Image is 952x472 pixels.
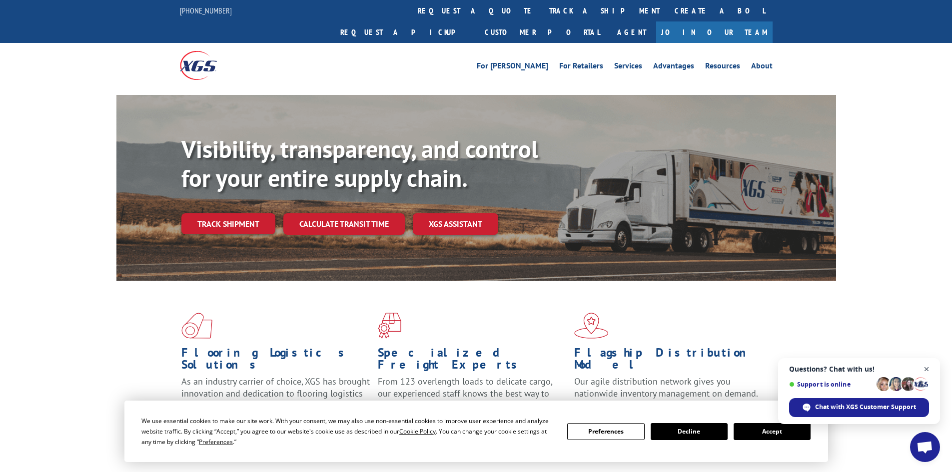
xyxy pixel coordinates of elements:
p: From 123 overlength loads to delicate cargo, our experienced staff knows the best way to move you... [378,376,567,420]
a: Customer Portal [477,21,607,43]
button: Accept [734,423,811,440]
b: Visibility, transparency, and control for your entire supply chain. [181,133,538,193]
span: Cookie Policy [399,427,436,436]
img: xgs-icon-total-supply-chain-intelligence-red [181,313,212,339]
a: Join Our Team [656,21,773,43]
span: Support is online [789,381,873,388]
button: Decline [651,423,728,440]
a: Request a pickup [333,21,477,43]
div: Cookie Consent Prompt [124,401,828,462]
h1: Specialized Freight Experts [378,347,567,376]
span: Preferences [199,438,233,446]
a: Agent [607,21,656,43]
a: XGS ASSISTANT [413,213,498,235]
a: Track shipment [181,213,275,234]
a: [PHONE_NUMBER] [180,5,232,15]
a: Resources [705,62,740,73]
a: About [751,62,773,73]
h1: Flagship Distribution Model [574,347,763,376]
a: Calculate transit time [283,213,405,235]
img: xgs-icon-flagship-distribution-model-red [574,313,609,339]
span: Questions? Chat with us! [789,365,929,373]
span: Chat with XGS Customer Support [815,403,916,412]
img: xgs-icon-focused-on-flooring-red [378,313,401,339]
h1: Flooring Logistics Solutions [181,347,370,376]
a: Advantages [653,62,694,73]
button: Preferences [567,423,644,440]
a: For Retailers [559,62,603,73]
span: As an industry carrier of choice, XGS has brought innovation and dedication to flooring logistics... [181,376,370,411]
a: Open chat [910,432,940,462]
div: We use essential cookies to make our site work. With your consent, we may also use non-essential ... [141,416,555,447]
a: Services [614,62,642,73]
span: Chat with XGS Customer Support [789,398,929,417]
span: Our agile distribution network gives you nationwide inventory management on demand. [574,376,758,399]
a: For [PERSON_NAME] [477,62,548,73]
